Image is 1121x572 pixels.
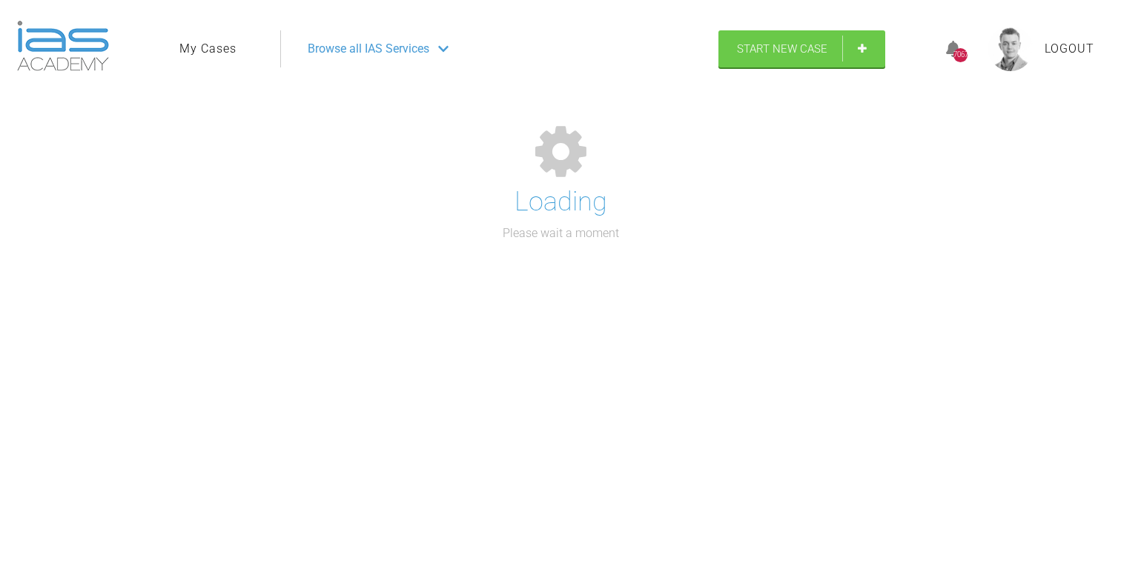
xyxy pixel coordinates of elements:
img: profile.png [988,27,1033,71]
span: Start New Case [737,42,827,56]
a: My Cases [179,39,237,59]
div: 7067 [953,48,968,62]
span: Browse all IAS Services [308,39,429,59]
img: logo-light.3e3ef733.png [17,21,109,71]
a: Logout [1045,39,1094,59]
h1: Loading [515,181,607,224]
a: Start New Case [718,30,885,67]
p: Please wait a moment [503,224,619,243]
